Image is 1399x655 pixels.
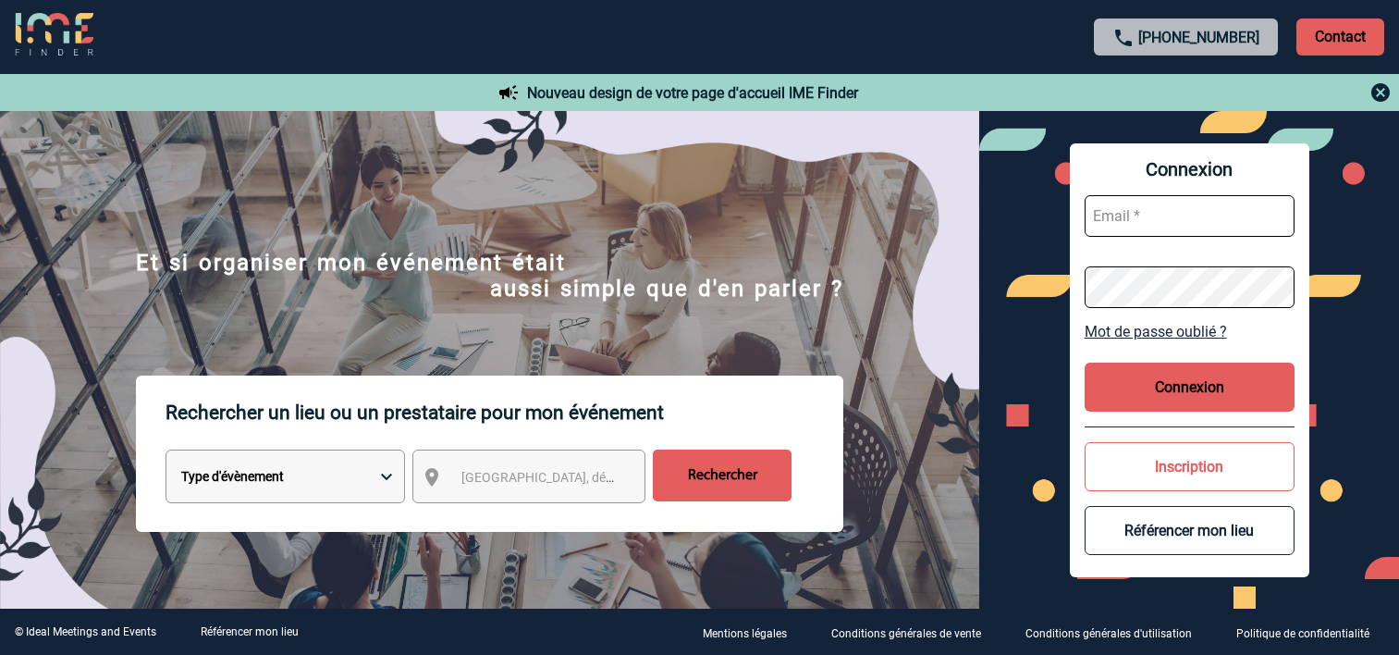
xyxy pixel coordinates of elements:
[461,470,718,485] span: [GEOGRAPHIC_DATA], département, région...
[15,625,156,638] div: © Ideal Meetings and Events
[201,625,299,638] a: Référencer mon lieu
[1236,627,1369,640] p: Politique de confidentialité
[1025,627,1192,640] p: Conditions générales d'utilisation
[831,627,981,640] p: Conditions générales de vente
[1085,158,1295,180] span: Connexion
[703,627,787,640] p: Mentions légales
[1085,442,1295,491] button: Inscription
[1085,195,1295,237] input: Email *
[653,450,792,501] input: Rechercher
[1011,624,1221,641] a: Conditions générales d'utilisation
[1085,323,1295,340] a: Mot de passe oublié ?
[1112,27,1135,49] img: call-24-px.png
[1221,624,1399,641] a: Politique de confidentialité
[1296,19,1384,56] p: Contact
[1138,29,1259,46] a: [PHONE_NUMBER]
[816,624,1011,641] a: Conditions générales de vente
[1085,506,1295,555] button: Référencer mon lieu
[166,376,843,450] p: Rechercher un lieu ou un prestataire pour mon événement
[688,624,816,641] a: Mentions légales
[1085,363,1295,412] button: Connexion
